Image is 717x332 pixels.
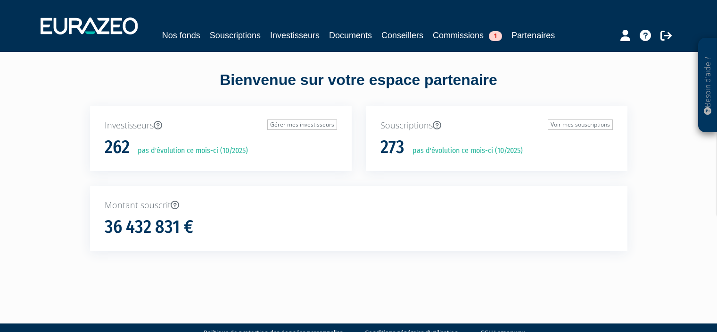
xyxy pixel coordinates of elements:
a: Commissions1 [433,29,502,42]
p: pas d'évolution ce mois-ci (10/2025) [406,145,523,156]
h1: 273 [380,137,404,157]
a: Gérer mes investisseurs [267,119,337,130]
a: Souscriptions [210,29,261,42]
p: Investisseurs [105,119,337,132]
img: 1732889491-logotype_eurazeo_blanc_rvb.png [41,17,138,34]
a: Conseillers [381,29,423,42]
h1: 36 432 831 € [105,217,193,237]
a: Voir mes souscriptions [548,119,613,130]
a: Partenaires [511,29,555,42]
p: pas d'évolution ce mois-ci (10/2025) [131,145,248,156]
h1: 262 [105,137,130,157]
p: Besoin d'aide ? [702,43,713,128]
p: Montant souscrit [105,199,613,212]
a: Documents [329,29,372,42]
p: Souscriptions [380,119,613,132]
span: 1 [489,31,502,41]
a: Nos fonds [162,29,200,42]
a: Investisseurs [270,29,320,42]
div: Bienvenue sur votre espace partenaire [83,69,635,106]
